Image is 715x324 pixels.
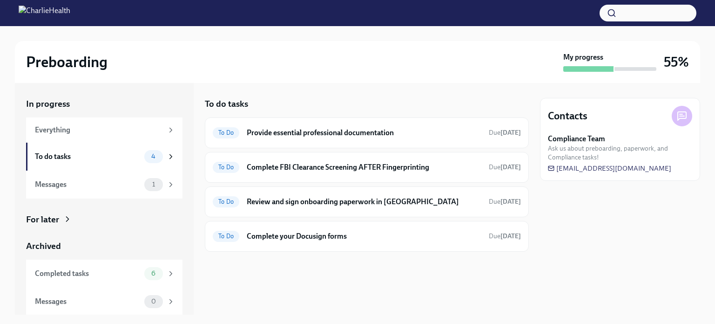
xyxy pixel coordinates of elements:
h5: To do tasks [205,98,248,110]
strong: [DATE] [500,198,521,206]
a: To DoReview and sign onboarding paperwork in [GEOGRAPHIC_DATA]Due[DATE] [213,194,521,209]
img: CharlieHealth [19,6,70,21]
h3: 55% [664,54,689,70]
span: 1 [147,181,161,188]
span: October 6th, 2025 09:00 [489,232,521,241]
h4: Contacts [548,109,587,123]
a: In progress [26,98,182,110]
span: 6 [146,270,161,277]
strong: My progress [563,52,603,62]
div: Messages [35,179,141,190]
a: Archived [26,240,182,252]
span: To Do [213,164,239,171]
h6: Review and sign onboarding paperwork in [GEOGRAPHIC_DATA] [247,197,481,207]
span: Due [489,163,521,171]
span: Ask us about preboarding, paperwork, and Compliance tasks! [548,144,692,162]
a: Everything [26,117,182,143]
div: Messages [35,296,141,307]
div: Everything [35,125,163,135]
h6: Complete FBI Clearance Screening AFTER Fingerprinting [247,162,481,172]
span: To Do [213,129,239,136]
span: October 10th, 2025 09:00 [489,197,521,206]
span: To Do [213,198,239,205]
a: To do tasks4 [26,143,182,171]
strong: [DATE] [500,163,521,171]
span: To Do [213,233,239,240]
h2: Preboarding [26,53,108,71]
span: Due [489,198,521,206]
span: October 6th, 2025 09:00 [489,128,521,137]
span: October 9th, 2025 09:00 [489,163,521,172]
strong: [DATE] [500,232,521,240]
a: To DoProvide essential professional documentationDue[DATE] [213,125,521,140]
strong: [DATE] [500,129,521,137]
a: Messages0 [26,288,182,316]
a: [EMAIL_ADDRESS][DOMAIN_NAME] [548,164,671,173]
h6: Complete your Docusign forms [247,231,481,241]
div: To do tasks [35,152,141,162]
a: To DoComplete your Docusign formsDue[DATE] [213,229,521,244]
a: Messages1 [26,171,182,199]
span: Due [489,232,521,240]
h6: Provide essential professional documentation [247,128,481,138]
a: To DoComplete FBI Clearance Screening AFTER FingerprintingDue[DATE] [213,160,521,175]
strong: Compliance Team [548,134,605,144]
a: For later [26,214,182,226]
span: 0 [146,298,162,305]
span: 4 [146,153,161,160]
div: Completed tasks [35,269,141,279]
a: Completed tasks6 [26,260,182,288]
div: For later [26,214,59,226]
span: Due [489,129,521,137]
